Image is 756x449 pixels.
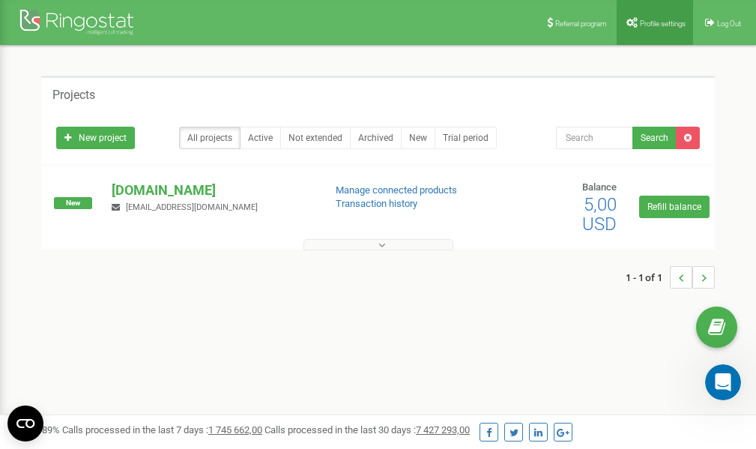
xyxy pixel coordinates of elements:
button: Search [632,127,677,149]
input: Search [556,127,633,149]
u: 1 745 662,00 [208,424,262,436]
span: Calls processed in the last 30 days : [264,424,470,436]
p: [DOMAIN_NAME] [112,181,311,200]
a: New [401,127,435,149]
nav: ... [626,251,715,304]
h5: Projects [52,88,95,102]
iframe: Intercom live chat [705,364,741,400]
span: Calls processed in the last 7 days : [62,424,262,436]
a: All projects [179,127,241,149]
a: Active [240,127,281,149]
span: 5,00 USD [582,194,617,235]
span: New [54,197,92,209]
span: 1 - 1 of 1 [626,266,670,289]
a: New project [56,127,135,149]
a: Refill balance [639,196,710,218]
span: [EMAIL_ADDRESS][DOMAIN_NAME] [126,202,258,212]
a: Trial period [435,127,497,149]
span: Referral program [555,19,607,28]
a: Transaction history [336,198,417,209]
a: Archived [350,127,402,149]
a: Manage connected products [336,184,457,196]
u: 7 427 293,00 [416,424,470,436]
span: Balance [582,181,617,193]
button: Open CMP widget [7,406,43,442]
span: Log Out [717,19,741,28]
a: Not extended [280,127,351,149]
span: Profile settings [640,19,686,28]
